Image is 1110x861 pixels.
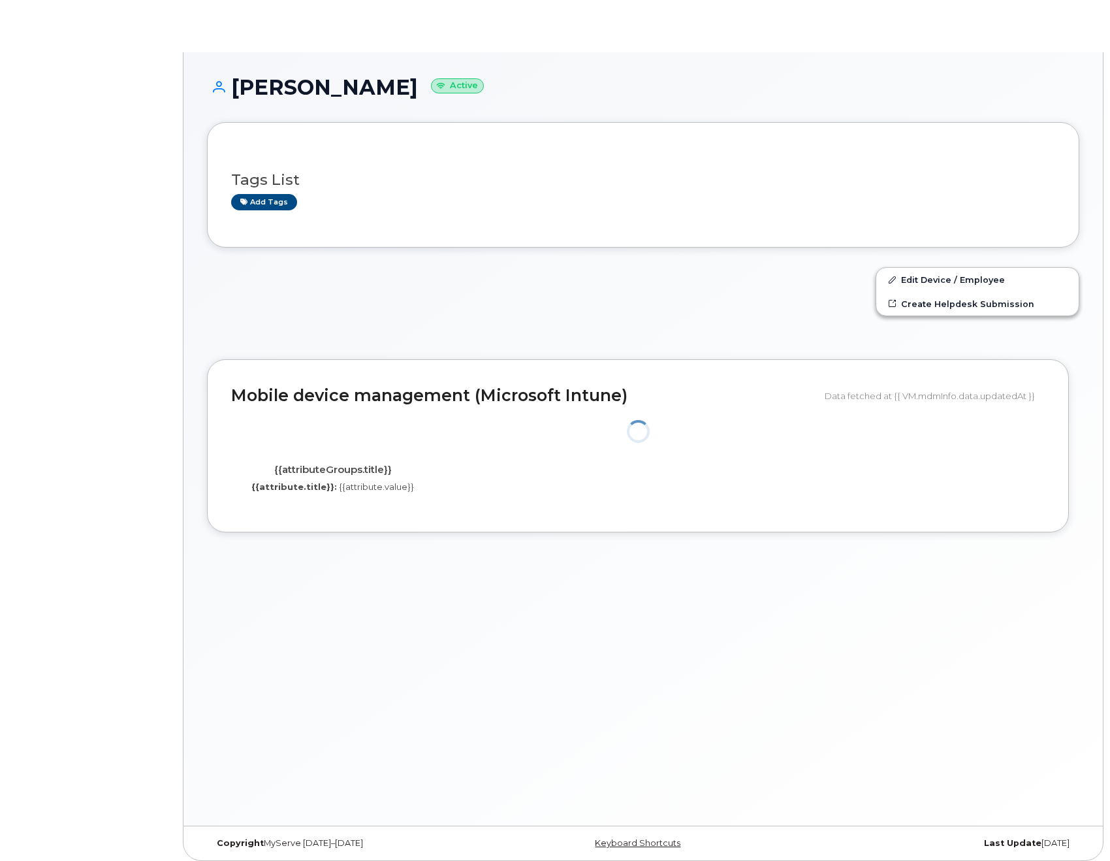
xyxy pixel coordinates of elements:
[251,481,337,493] label: {{attribute.title}}:
[339,481,414,492] span: {{attribute.value}}
[231,172,1055,188] h3: Tags List
[231,387,815,405] h2: Mobile device management (Microsoft Intune)
[984,838,1041,848] strong: Last Update
[241,464,425,476] h4: {{attributeGroups.title}}
[825,383,1045,408] div: Data fetched at {{ VM.mdmInfo.data.updatedAt }}
[789,838,1079,849] div: [DATE]
[217,838,264,848] strong: Copyright
[207,838,498,849] div: MyServe [DATE]–[DATE]
[876,292,1079,316] a: Create Helpdesk Submission
[207,76,1079,99] h1: [PERSON_NAME]
[876,268,1079,291] a: Edit Device / Employee
[431,78,484,93] small: Active
[595,838,680,848] a: Keyboard Shortcuts
[231,194,297,210] a: Add tags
